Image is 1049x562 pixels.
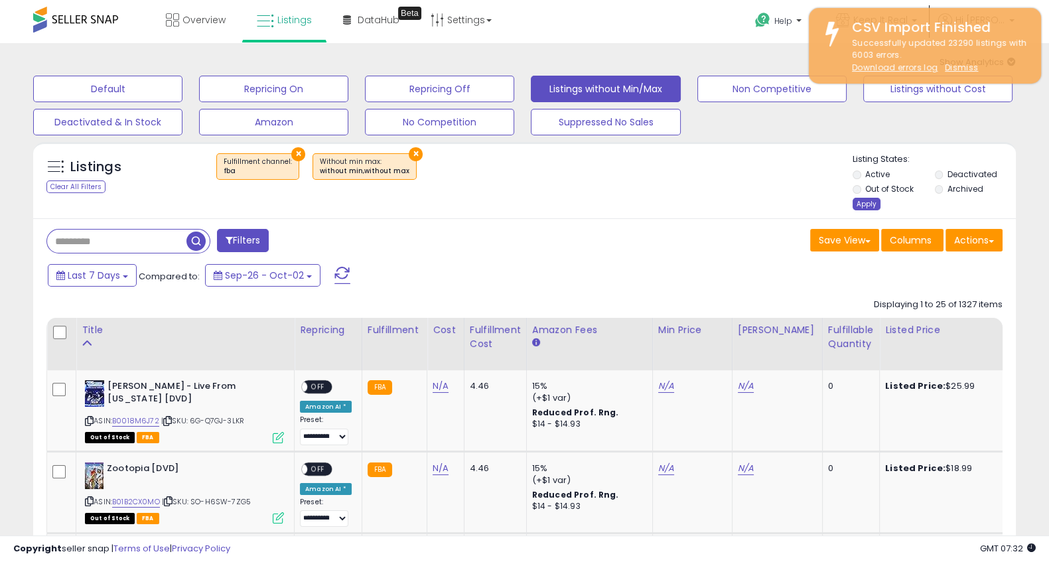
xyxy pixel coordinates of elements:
div: 4.46 [470,462,516,474]
button: Non Competitive [697,76,847,102]
small: FBA [368,380,392,395]
a: B0018M6J72 [112,415,159,427]
div: Successfully updated 23290 listings with 6003 errors. [842,37,1031,74]
div: Title [82,323,289,337]
span: Help [774,15,792,27]
button: Last 7 Days [48,264,137,287]
label: Archived [947,183,983,194]
div: Displaying 1 to 25 of 1327 items [874,299,1003,311]
a: N/A [433,380,449,393]
button: Listings without Min/Max [531,76,680,102]
div: without min,without max [320,167,409,176]
b: Reduced Prof. Rng. [532,407,619,418]
button: Default [33,76,182,102]
span: All listings that are currently out of stock and unavailable for purchase on Amazon [85,432,135,443]
span: Compared to: [139,270,200,283]
button: Listings without Cost [863,76,1013,102]
div: $14 - $14.93 [532,501,642,512]
div: Tooltip anchor [398,7,421,20]
b: Zootopia [DVD] [107,462,268,478]
div: 15% [532,380,642,392]
span: All listings that are currently out of stock and unavailable for purchase on Amazon [85,513,135,524]
button: Repricing On [199,76,348,102]
div: $18.99 [885,462,995,474]
button: Amazon [199,109,348,135]
div: ASIN: [85,380,284,442]
img: 51gyHCdEvrL._SL40_.jpg [85,380,104,407]
div: Preset: [300,415,352,445]
a: Privacy Policy [172,542,230,555]
span: DataHub [358,13,399,27]
i: Get Help [754,12,771,29]
u: Dismiss [945,62,978,73]
div: Amazon Fees [532,323,647,337]
button: Actions [945,229,1003,251]
button: No Competition [365,109,514,135]
div: CSV Import Finished [842,18,1031,37]
a: N/A [738,462,754,475]
div: Amazon AI * [300,401,352,413]
span: FBA [137,513,159,524]
button: Sep-26 - Oct-02 [205,264,320,287]
span: FBA [137,432,159,443]
div: Fulfillable Quantity [828,323,874,351]
div: Cost [433,323,458,337]
button: Filters [217,229,269,252]
img: 61HLUJpghxL._SL40_.jpg [85,462,104,489]
button: Suppressed No Sales [531,109,680,135]
div: 15% [532,462,642,474]
a: N/A [658,380,674,393]
span: Sep-26 - Oct-02 [225,269,304,282]
div: 0 [828,462,869,474]
span: Columns [890,234,932,247]
button: Deactivated & In Stock [33,109,182,135]
div: Fulfillment Cost [470,323,521,351]
a: N/A [738,380,754,393]
div: $25.99 [885,380,995,392]
strong: Copyright [13,542,62,555]
label: Out of Stock [865,183,914,194]
a: N/A [658,462,674,475]
div: $14 - $14.93 [532,419,642,430]
a: N/A [433,462,449,475]
span: Without min max : [320,157,409,176]
span: Listings [277,13,312,27]
button: × [291,147,305,161]
div: Listed Price [885,323,1000,337]
div: Apply [853,198,880,210]
button: Repricing Off [365,76,514,102]
div: Amazon AI * [300,483,352,495]
span: OFF [307,463,328,474]
button: Save View [810,229,879,251]
span: Overview [182,13,226,27]
div: 4.46 [470,380,516,392]
div: 0 [828,380,869,392]
b: Listed Price: [885,462,945,474]
a: Help [744,2,815,43]
div: seller snap | | [13,543,230,555]
div: Clear All Filters [46,180,105,193]
b: Reduced Prof. Rng. [532,489,619,500]
h5: Listings [70,158,121,176]
a: Terms of Use [113,542,170,555]
div: Repricing [300,323,356,337]
small: Amazon Fees. [532,337,540,349]
div: Min Price [658,323,727,337]
small: FBA [368,462,392,477]
p: Listing States: [853,153,1016,166]
a: B01B2CX0MO [112,496,160,508]
label: Active [865,169,890,180]
div: [PERSON_NAME] [738,323,817,337]
span: | SKU: SO-H6SW-7ZG5 [162,496,251,507]
span: Fulfillment channel : [224,157,292,176]
span: Last 7 Days [68,269,120,282]
div: (+$1 var) [532,474,642,486]
span: 2025-10-10 07:32 GMT [980,542,1036,555]
button: × [409,147,423,161]
b: Listed Price: [885,380,945,392]
a: Download errors log [852,62,938,73]
button: Columns [881,229,944,251]
div: fba [224,167,292,176]
div: (+$1 var) [532,392,642,404]
label: Deactivated [947,169,997,180]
